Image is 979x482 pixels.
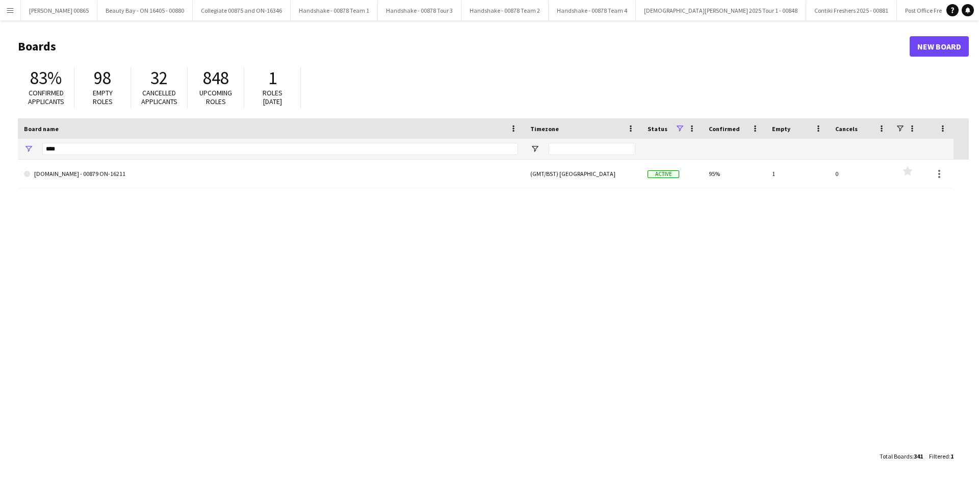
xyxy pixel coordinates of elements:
[199,88,232,106] span: Upcoming roles
[914,452,923,460] span: 341
[549,1,636,20] button: Handshake - 00878 Team 4
[772,125,790,133] span: Empty
[18,39,910,54] h1: Boards
[291,1,378,20] button: Handshake - 00878 Team 1
[950,452,954,460] span: 1
[203,67,229,89] span: 848
[648,170,679,178] span: Active
[141,88,177,106] span: Cancelled applicants
[28,88,64,106] span: Confirmed applicants
[268,67,277,89] span: 1
[703,160,766,188] div: 95%
[461,1,549,20] button: Handshake - 00878 Team 2
[150,67,168,89] span: 32
[880,446,923,466] div: :
[97,1,193,20] button: Beauty Bay - ON 16405 - 00880
[93,88,113,106] span: Empty roles
[929,446,954,466] div: :
[263,88,282,106] span: Roles [DATE]
[378,1,461,20] button: Handshake - 00878 Tour 3
[21,1,97,20] button: [PERSON_NAME] 00865
[42,143,518,155] input: Board name Filter Input
[910,36,969,57] a: New Board
[636,1,806,20] button: [DEMOGRAPHIC_DATA][PERSON_NAME] 2025 Tour 1 - 00848
[829,160,892,188] div: 0
[24,125,59,133] span: Board name
[549,143,635,155] input: Timezone Filter Input
[30,67,62,89] span: 83%
[24,144,33,154] button: Open Filter Menu
[835,125,858,133] span: Cancels
[929,452,949,460] span: Filtered
[648,125,667,133] span: Status
[524,160,641,188] div: (GMT/BST) [GEOGRAPHIC_DATA]
[193,1,291,20] button: Collegiate 00875 and ON-16346
[806,1,897,20] button: Contiki Freshers 2025 - 00881
[880,452,912,460] span: Total Boards
[709,125,740,133] span: Confirmed
[530,125,559,133] span: Timezone
[530,144,539,154] button: Open Filter Menu
[24,160,518,188] a: [DOMAIN_NAME] - 00879 ON-16211
[94,67,111,89] span: 98
[766,160,829,188] div: 1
